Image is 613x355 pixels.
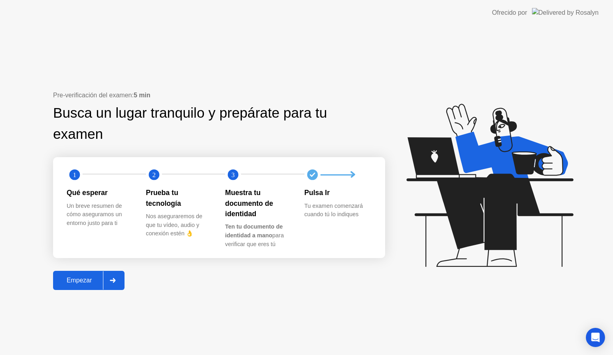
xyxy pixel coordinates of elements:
text: 1 [73,171,76,179]
text: 2 [152,171,155,179]
div: Muestra tu documento de identidad [225,187,292,219]
div: Empezar [55,277,103,284]
b: 5 min [134,92,150,99]
div: para verificar que eres tú [225,223,292,248]
div: Pre-verificación del examen: [53,91,385,100]
b: Ten tu documento de identidad a mano [225,223,283,239]
div: Pulsa Ir [305,187,371,198]
button: Empezar [53,271,125,290]
img: Delivered by Rosalyn [532,8,599,17]
div: Qué esperar [67,187,133,198]
div: Open Intercom Messenger [586,328,605,347]
div: Prueba tu tecnología [146,187,213,209]
div: Busca un lugar tranquilo y prepárate para tu examen [53,103,334,145]
text: 3 [231,171,235,179]
div: Tu examen comenzará cuando tú lo indiques [305,202,371,219]
div: Nos aseguraremos de que tu vídeo, audio y conexión estén 👌 [146,212,213,238]
div: Un breve resumen de cómo aseguramos un entorno justo para ti [67,202,133,228]
div: Ofrecido por [492,8,527,18]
